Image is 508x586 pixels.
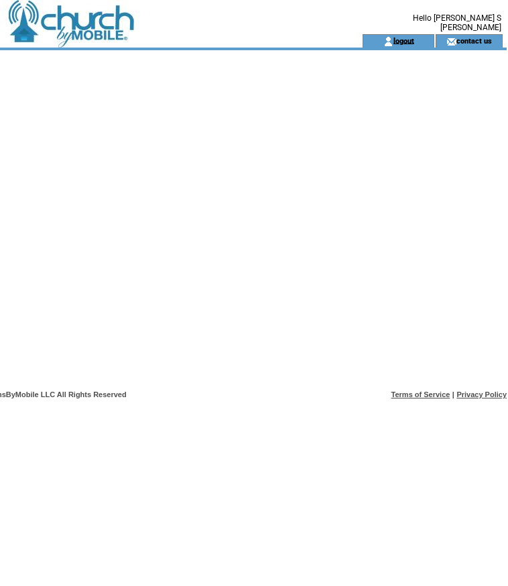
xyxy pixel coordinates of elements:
a: contact us [456,36,492,45]
img: contact_us_icon.gif [446,36,456,47]
span: | [452,390,454,398]
a: Privacy Policy [456,390,507,398]
img: account_icon.gif [383,36,393,47]
a: Terms of Service [391,390,450,398]
span: Hello [PERSON_NAME] S [PERSON_NAME] [413,13,501,32]
a: logout [393,36,414,45]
